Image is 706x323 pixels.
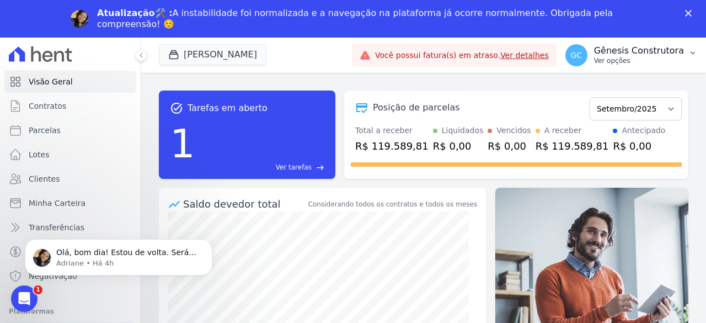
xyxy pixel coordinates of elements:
p: Ver opções [594,56,684,65]
span: Clientes [29,173,60,184]
p: Gênesis Construtora [594,45,684,56]
a: Contratos [4,95,136,117]
span: Lotes [29,149,50,160]
span: Ver tarefas [276,162,312,172]
a: Clientes [4,168,136,190]
iframe: Intercom live chat [11,285,38,312]
a: Lotes [4,144,136,166]
div: R$ 0,00 [488,139,531,153]
div: Antecipado [622,125,665,136]
button: GC Gênesis Construtora Ver opções [557,40,706,71]
b: Atualização🛠️ : [97,8,173,18]
a: Visão Geral [4,71,136,93]
div: R$ 0,00 [433,139,484,153]
div: A instabilidade foi normalizada e a navegação na plataforma já ocorre normalmente. Obrigada pela ... [97,8,618,30]
span: 1 [34,285,42,294]
div: R$ 0,00 [613,139,665,153]
div: R$ 119.589,81 [355,139,429,153]
a: Ver detalhes [500,51,549,60]
button: [PERSON_NAME] [159,44,266,65]
span: Parcelas [29,125,61,136]
span: Contratos [29,100,66,112]
a: Ver tarefas east [200,162,324,172]
span: Tarefas em aberto [188,102,268,115]
a: Crédito [4,241,136,263]
div: Considerando todos os contratos e todos os meses [308,199,477,209]
div: R$ 119.589,81 [536,139,609,153]
iframe: Intercom notifications mensagem [8,216,229,293]
span: Visão Geral [29,76,73,87]
div: Total a receber [355,125,429,136]
span: GC [570,51,582,59]
div: Liquidados [442,125,484,136]
div: Vencidos [496,125,531,136]
div: Fechar [685,10,696,17]
a: Transferências [4,216,136,239]
div: Posição de parcelas [373,101,460,114]
span: Você possui fatura(s) em atraso. [375,50,549,61]
a: Minha Carteira [4,192,136,214]
a: Parcelas [4,119,136,141]
img: Profile image for Adriane [71,10,88,28]
div: 1 [170,115,195,172]
div: Saldo devedor total [183,197,306,211]
span: task_alt [170,102,183,115]
div: A receber [544,125,582,136]
span: Minha Carteira [29,198,85,209]
span: east [316,163,324,172]
a: Negativação [4,265,136,287]
div: Plataformas [9,305,132,318]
